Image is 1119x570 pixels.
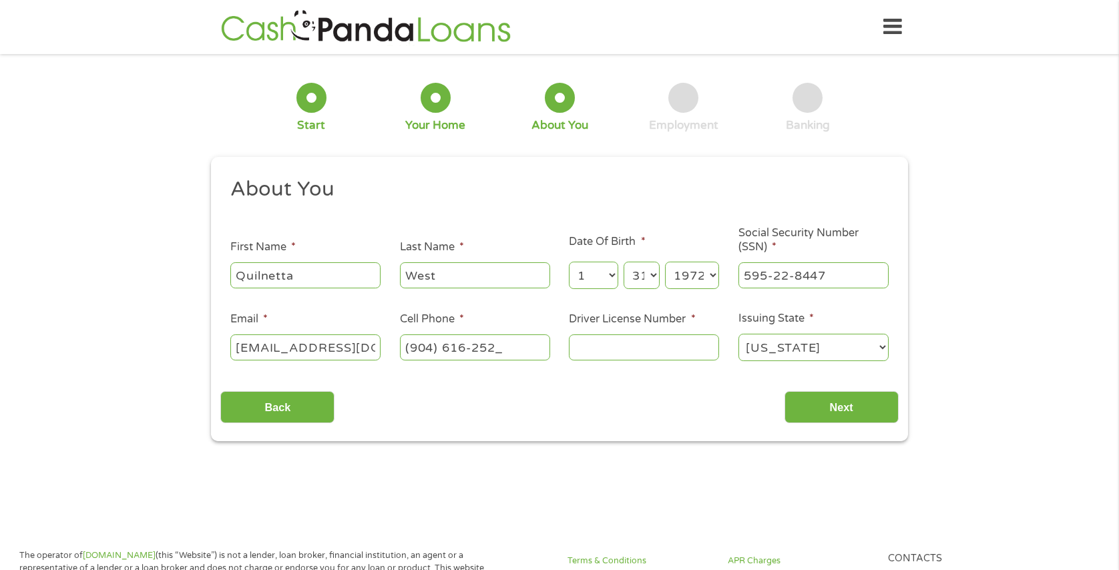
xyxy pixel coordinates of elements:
a: Terms & Conditions [568,555,711,567]
input: Smith [400,262,550,288]
a: [DOMAIN_NAME] [83,550,156,561]
div: Your Home [405,118,465,133]
img: GetLoanNow Logo [217,8,515,46]
label: Last Name [400,240,464,254]
label: Email [230,312,268,326]
input: Back [220,391,334,424]
div: Start [297,118,325,133]
div: Banking [786,118,830,133]
h4: Contacts [888,553,1032,565]
h2: About You [230,176,879,203]
input: Next [785,391,899,424]
label: First Name [230,240,296,254]
input: john@gmail.com [230,334,381,360]
div: Employment [649,118,718,133]
div: About You [531,118,588,133]
label: Date Of Birth [569,235,645,249]
label: Issuing State [738,312,814,326]
input: 078-05-1120 [738,262,889,288]
a: APR Charges [728,555,871,567]
input: John [230,262,381,288]
label: Cell Phone [400,312,464,326]
input: (541) 754-3010 [400,334,550,360]
label: Driver License Number [569,312,695,326]
label: Social Security Number (SSN) [738,226,889,254]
